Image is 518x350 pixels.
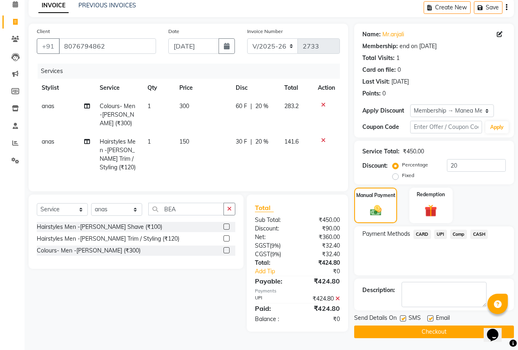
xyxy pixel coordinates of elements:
label: Fixed [402,172,414,179]
div: Hairstyles Men -[PERSON_NAME] Shave (₹100) [37,223,162,231]
th: Total [279,79,313,97]
span: | [250,137,252,146]
span: anas [42,102,54,110]
img: _cash.svg [366,204,385,217]
div: Payable: [249,276,297,286]
button: Save [474,1,502,14]
span: SMS [409,314,421,324]
div: ₹0 [306,267,346,276]
input: Search by Name/Mobile/Email/Code [59,38,156,54]
span: CGST [255,250,270,258]
div: Points: [362,89,381,98]
span: Email [436,314,450,324]
span: 30 F [236,137,247,146]
span: 150 [179,138,189,145]
div: ₹424.80 [297,276,346,286]
span: 1 [147,138,151,145]
span: Colours- Men -[PERSON_NAME] (₹300) [100,102,135,127]
div: Discount: [249,224,297,233]
span: Payment Methods [362,230,410,238]
div: 0 [382,89,386,98]
div: Coupon Code [362,123,410,131]
div: ₹90.00 [297,224,346,233]
div: Net: [249,233,297,241]
div: ₹450.00 [403,147,424,156]
span: 9% [272,251,279,257]
label: Client [37,28,50,35]
span: Hairstyles Men -[PERSON_NAME] Trim / Styling (₹120) [100,138,136,171]
div: Membership: [362,42,398,51]
a: Mr.anjali [382,30,404,39]
span: Comp [450,230,467,239]
div: Card on file: [362,66,396,74]
button: Create New [424,1,471,14]
button: +91 [37,38,60,54]
img: _gift.svg [421,203,441,218]
th: Service [95,79,143,97]
th: Price [174,79,231,97]
label: Manual Payment [356,192,395,199]
span: Send Details On [354,314,397,324]
span: Total [255,204,274,212]
span: CASH [470,230,488,239]
label: Invoice Number [247,28,283,35]
div: ₹0 [297,315,346,323]
div: 0 [397,66,401,74]
div: ₹32.40 [297,250,346,259]
div: ( ) [249,250,297,259]
div: Name: [362,30,381,39]
div: Last Visit: [362,78,390,86]
th: Qty [143,79,174,97]
div: Hairstyles Men -[PERSON_NAME] Trim / Styling (₹120) [37,235,179,243]
div: Paid: [249,303,297,313]
span: 9% [271,242,279,249]
span: 141.6 [284,138,299,145]
th: Stylist [37,79,95,97]
div: Sub Total: [249,216,297,224]
div: ₹424.80 [297,259,346,267]
div: ₹424.80 [297,295,346,303]
div: Apply Discount [362,106,410,115]
div: Colours- Men -[PERSON_NAME] (₹300) [37,246,141,255]
div: 1 [396,54,400,62]
a: Add Tip [249,267,306,276]
span: 20 % [255,137,268,146]
div: end on [DATE] [400,42,437,51]
span: anas [42,138,54,145]
div: Payments [255,288,340,295]
span: 60 F [236,102,247,111]
th: Disc [231,79,279,97]
th: Action [313,79,340,97]
div: Balance : [249,315,297,323]
div: UPI [249,295,297,303]
div: Discount: [362,162,388,170]
span: 1 [147,102,151,110]
div: ₹360.00 [297,233,346,241]
span: UPI [434,230,447,239]
input: Enter Offer / Coupon Code [410,121,482,133]
div: Total Visits: [362,54,395,62]
span: | [250,102,252,111]
div: ( ) [249,241,297,250]
iframe: chat widget [484,317,510,342]
div: Total: [249,259,297,267]
a: PREVIOUS INVOICES [78,2,136,9]
div: Description: [362,286,395,295]
span: SGST [255,242,270,249]
div: ₹424.80 [297,303,346,313]
button: Apply [485,121,509,133]
button: Checkout [354,326,514,338]
div: ₹32.40 [297,241,346,250]
label: Redemption [417,191,445,198]
div: ₹450.00 [297,216,346,224]
div: Services [38,64,346,79]
span: 300 [179,102,189,110]
label: Percentage [402,161,428,168]
input: Search or Scan [148,203,224,215]
label: Date [168,28,179,35]
div: Service Total: [362,147,400,156]
span: 283.2 [284,102,299,110]
span: 20 % [255,102,268,111]
span: CARD [413,230,431,239]
div: [DATE] [391,78,409,86]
